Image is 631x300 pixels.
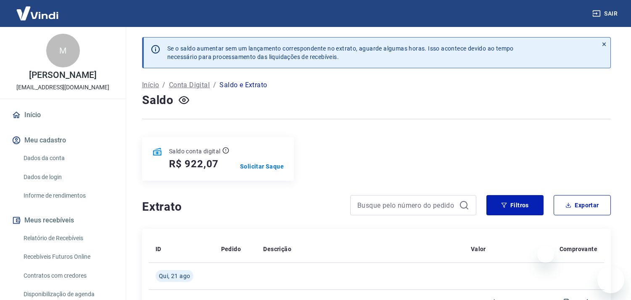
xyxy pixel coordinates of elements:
[167,44,514,61] p: Se o saldo aumentar sem um lançamento correspondente no extrato, aguarde algumas horas. Isso acon...
[29,71,96,80] p: [PERSON_NAME]
[10,211,116,230] button: Meus recebíveis
[213,80,216,90] p: /
[537,246,554,263] iframe: Fechar mensagem
[357,199,456,212] input: Busque pelo número do pedido
[169,147,221,155] p: Saldo conta digital
[486,195,544,215] button: Filtros
[169,157,219,171] h5: R$ 922,07
[162,80,165,90] p: /
[156,245,161,253] p: ID
[20,169,116,186] a: Dados de login
[263,245,291,253] p: Descrição
[20,150,116,167] a: Dados da conta
[169,80,210,90] a: Conta Digital
[240,162,284,171] a: Solicitar Saque
[20,267,116,284] a: Contratos com credores
[10,106,116,124] a: Início
[10,0,65,26] img: Vindi
[20,230,116,247] a: Relatório de Recebíveis
[219,80,267,90] p: Saldo e Extrato
[142,92,174,109] h4: Saldo
[554,195,611,215] button: Exportar
[221,245,241,253] p: Pedido
[142,198,340,215] h4: Extrato
[142,80,159,90] a: Início
[159,272,190,280] span: Qui, 21 ago
[46,34,80,67] div: M
[597,266,624,293] iframe: Botão para abrir a janela de mensagens
[10,131,116,150] button: Meu cadastro
[471,245,486,253] p: Valor
[591,6,621,21] button: Sair
[16,83,109,92] p: [EMAIL_ADDRESS][DOMAIN_NAME]
[20,248,116,265] a: Recebíveis Futuros Online
[20,187,116,204] a: Informe de rendimentos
